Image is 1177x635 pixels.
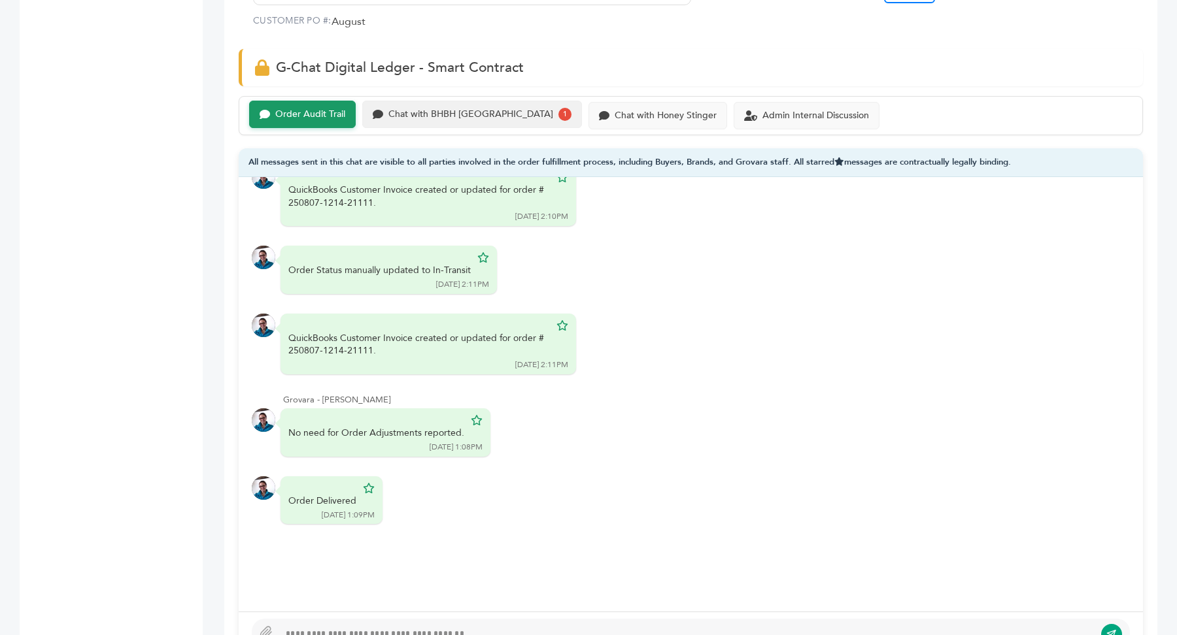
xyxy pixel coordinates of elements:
[515,211,568,222] div: [DATE] 2:10PM
[288,184,550,209] div: QuickBooks Customer Invoice created or updated for order # 250807-1214-21111.
[515,359,568,370] div: [DATE] 2:11PM
[288,264,471,277] div: Order Status manually updated to In-Transit
[388,109,553,120] div: Chat with BHBH [GEOGRAPHIC_DATA]
[332,14,366,32] span: August
[288,332,550,357] div: QuickBooks Customer Invoice created or updated for order # 250807-1214-21111.
[436,279,489,290] div: [DATE] 2:11PM
[430,442,483,453] div: [DATE] 1:08PM
[288,427,464,440] div: No need for Order Adjustments reported.
[239,148,1143,178] div: All messages sent in this chat are visible to all parties involved in the order fulfillment proce...
[288,495,356,508] div: Order Delivered
[762,110,869,122] div: Admin Internal Discussion
[322,510,375,521] div: [DATE] 1:09PM
[276,58,524,77] span: G-Chat Digital Ledger - Smart Contract
[275,109,345,120] div: Order Audit Trail
[253,14,332,27] label: CUSTOMER PO #:
[615,110,717,122] div: Chat with Honey Stinger
[283,394,1130,406] div: Grovara - [PERSON_NAME]
[558,108,571,121] div: 1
